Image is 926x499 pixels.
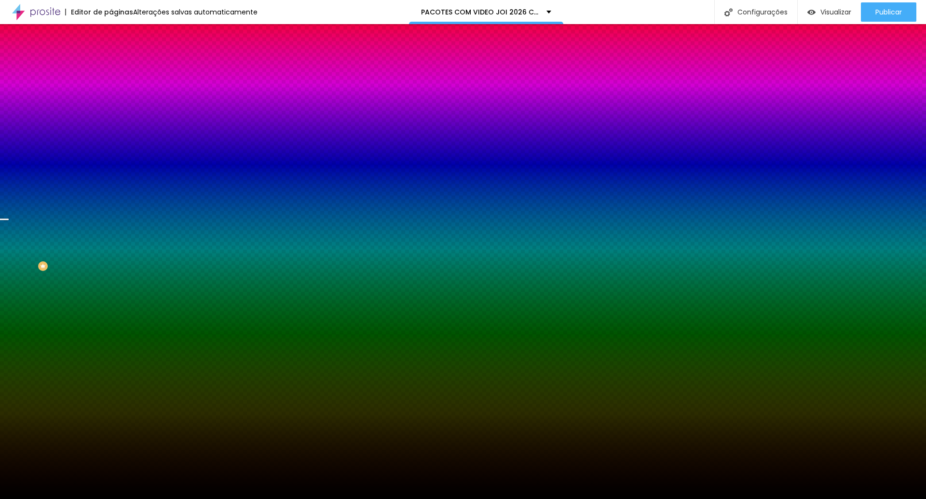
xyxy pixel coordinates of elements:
[65,9,133,15] div: Editor de páginas
[421,9,539,15] p: PACOTES COM VIDEO JOI 2026 Casamento - FOTO e VIDEO
[724,8,733,16] img: Icone
[861,2,916,22] button: Publicar
[807,8,816,16] img: view-1.svg
[820,8,851,16] span: Visualizar
[798,2,861,22] button: Visualizar
[875,8,902,16] span: Publicar
[133,9,258,15] div: Alterações salvas automaticamente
